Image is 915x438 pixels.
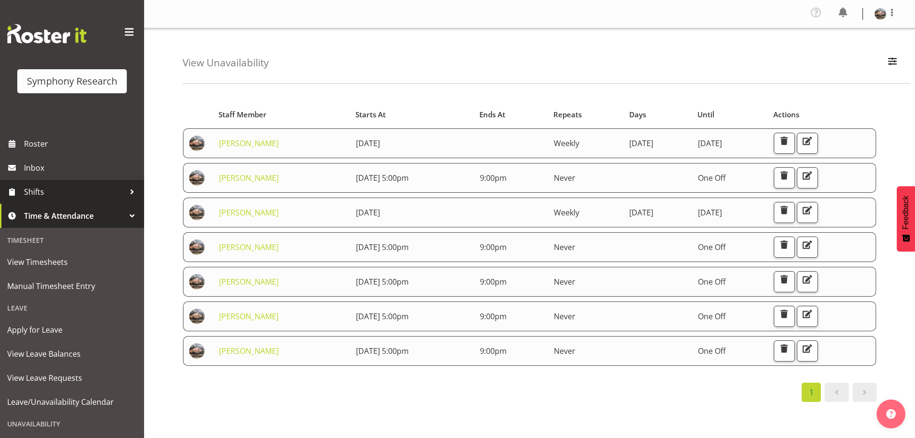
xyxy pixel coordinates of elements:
span: Time & Attendance [24,209,125,223]
span: 9:00pm [480,242,507,252]
span: [DATE] [356,207,380,218]
span: 9:00pm [480,276,507,287]
img: lindsay-holland6d975a4b06d72750adc3751bbfb7dc9f.png [189,239,205,255]
span: Weekly [554,138,579,149]
a: View Leave Balances [2,342,142,366]
span: Never [554,346,575,356]
a: View Leave Requests [2,366,142,390]
img: lindsay-holland6d975a4b06d72750adc3751bbfb7dc9f.png [189,205,205,220]
img: lindsay-holland6d975a4b06d72750adc3751bbfb7dc9f.png [189,170,205,186]
div: Symphony Research [27,74,117,88]
span: [DATE] 5:00pm [356,276,409,287]
div: Leave [2,298,142,318]
div: Unavailability [2,414,142,434]
span: [DATE] 5:00pm [356,173,409,183]
a: View Timesheets [2,250,142,274]
span: 9:00pm [480,173,507,183]
span: One Off [698,242,726,252]
h4: View Unavailability [183,57,268,68]
span: Apply for Leave [7,323,137,337]
span: View Leave Balances [7,347,137,361]
span: One Off [698,276,726,287]
a: [PERSON_NAME] [219,173,279,183]
span: [DATE] [629,207,653,218]
a: [PERSON_NAME] [219,242,279,252]
span: One Off [698,311,726,322]
a: [PERSON_NAME] [219,207,279,218]
img: lindsay-holland6d975a4b06d72750adc3751bbfb7dc9f.png [189,309,205,324]
img: lindsay-holland6d975a4b06d72750adc3751bbfb7dc9f.png [189,136,205,151]
span: [DATE] 5:00pm [356,242,409,252]
span: 9:00pm [480,311,507,322]
a: Manual Timesheet Entry [2,274,142,298]
button: Edit Unavailability [797,133,818,154]
span: View Leave Requests [7,371,137,385]
div: Timesheet [2,230,142,250]
span: [DATE] [698,138,722,149]
a: Leave/Unavailability Calendar [2,390,142,414]
button: Delete Unavailability [774,167,795,188]
span: Inbox [24,161,139,175]
span: One Off [698,173,726,183]
button: Edit Unavailability [797,202,818,223]
span: Manual Timesheet Entry [7,279,137,293]
button: Edit Unavailability [797,237,818,258]
span: Shifts [24,185,125,199]
div: Staff Member [219,109,344,120]
div: Until [697,109,762,120]
button: Edit Unavailability [797,340,818,362]
div: Actions [773,109,871,120]
button: Delete Unavailability [774,306,795,327]
span: [DATE] [629,138,653,149]
span: [DATE] [356,138,380,149]
span: 9:00pm [480,346,507,356]
button: Filter Employees [882,52,903,74]
a: Apply for Leave [2,318,142,342]
button: Delete Unavailability [774,202,795,223]
div: Repeats [553,109,618,120]
img: help-xxl-2.png [886,409,896,419]
img: lindsay-holland6d975a4b06d72750adc3751bbfb7dc9f.png [875,8,886,20]
span: Weekly [554,207,579,218]
span: View Timesheets [7,255,137,269]
button: Delete Unavailability [774,133,795,154]
span: [DATE] [698,207,722,218]
img: lindsay-holland6d975a4b06d72750adc3751bbfb7dc9f.png [189,274,205,289]
div: Days [629,109,687,120]
img: Rosterit website logo [7,24,86,43]
button: Edit Unavailability [797,306,818,327]
span: [DATE] 5:00pm [356,311,409,322]
span: Roster [24,137,139,151]
span: One Off [698,346,726,356]
div: Starts At [355,109,468,120]
button: Feedback - Show survey [897,186,915,251]
a: [PERSON_NAME] [219,138,279,149]
button: Delete Unavailability [774,340,795,362]
a: [PERSON_NAME] [219,276,279,287]
a: [PERSON_NAME] [219,311,279,322]
span: Never [554,242,575,252]
span: [DATE] 5:00pm [356,346,409,356]
button: Edit Unavailability [797,271,818,292]
span: Never [554,276,575,287]
div: Ends At [479,109,542,120]
button: Delete Unavailability [774,237,795,258]
span: Feedback [902,196,910,229]
span: Never [554,173,575,183]
button: Delete Unavailability [774,271,795,292]
button: Edit Unavailability [797,167,818,188]
a: [PERSON_NAME] [219,346,279,356]
img: lindsay-holland6d975a4b06d72750adc3751bbfb7dc9f.png [189,343,205,359]
span: Leave/Unavailability Calendar [7,395,137,409]
span: Never [554,311,575,322]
